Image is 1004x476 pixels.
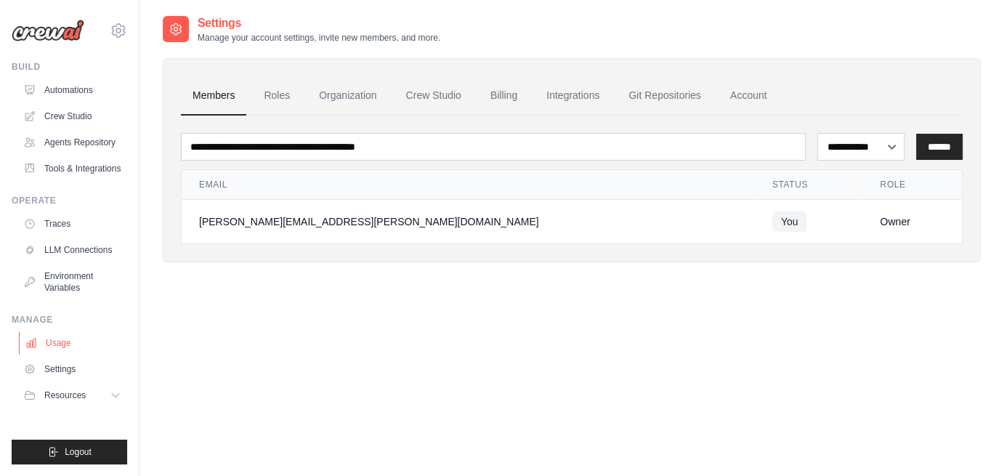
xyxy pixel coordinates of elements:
[12,195,127,206] div: Operate
[617,76,713,116] a: Git Repositories
[718,76,779,116] a: Account
[12,20,84,41] img: Logo
[17,105,127,128] a: Crew Studio
[19,331,129,355] a: Usage
[307,76,388,116] a: Organization
[65,446,92,458] span: Logout
[182,170,755,200] th: Email
[17,157,127,180] a: Tools & Integrations
[17,212,127,235] a: Traces
[862,170,962,200] th: Role
[17,131,127,154] a: Agents Repository
[17,265,127,299] a: Environment Variables
[535,76,611,116] a: Integrations
[199,214,737,229] div: [PERSON_NAME][EMAIL_ADDRESS][PERSON_NAME][DOMAIN_NAME]
[479,76,529,116] a: Billing
[12,314,127,326] div: Manage
[198,32,440,44] p: Manage your account settings, invite new members, and more.
[17,384,127,407] button: Resources
[198,15,440,32] h2: Settings
[755,170,863,200] th: Status
[252,76,301,116] a: Roles
[880,214,944,229] div: Owner
[394,76,473,116] a: Crew Studio
[17,238,127,262] a: LLM Connections
[44,390,86,401] span: Resources
[772,211,807,232] span: You
[181,76,246,116] a: Members
[12,440,127,464] button: Logout
[17,78,127,102] a: Automations
[17,358,127,381] a: Settings
[12,61,127,73] div: Build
